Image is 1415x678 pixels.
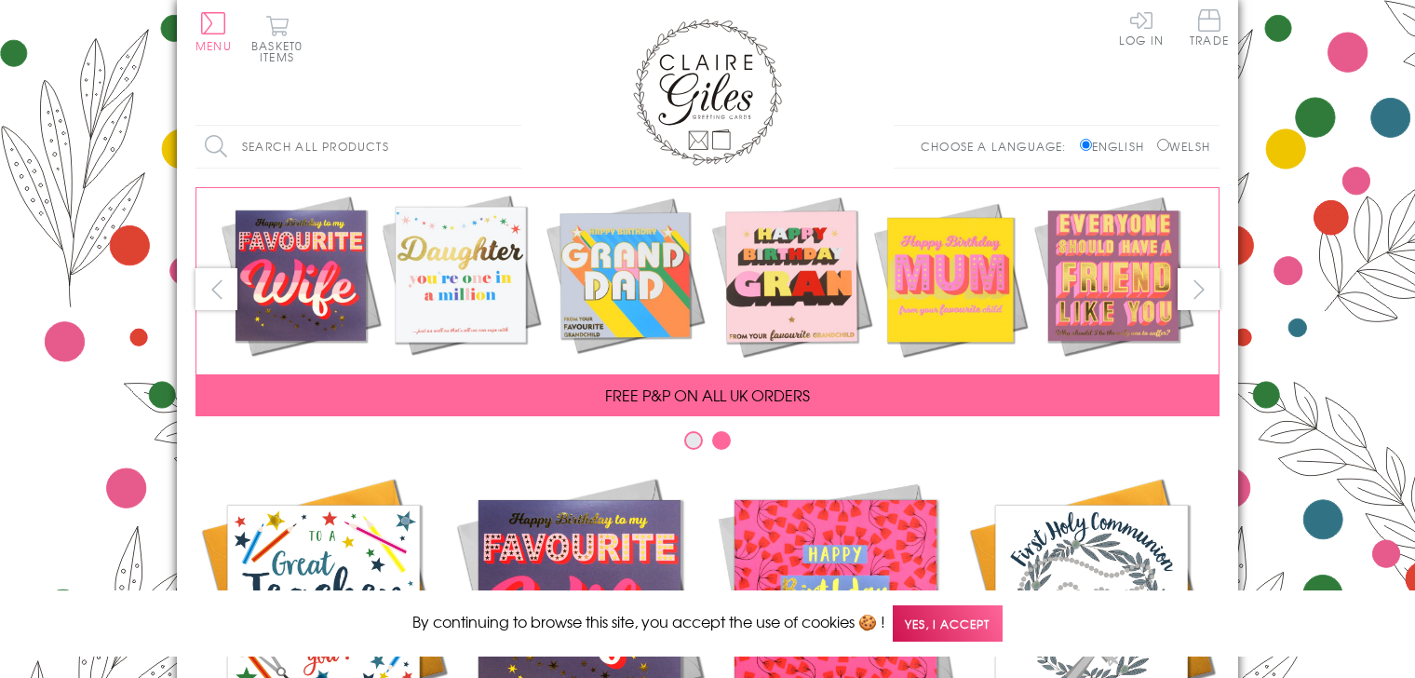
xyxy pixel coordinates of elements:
p: Choose a language: [921,138,1076,155]
label: English [1080,138,1153,155]
img: Claire Giles Greetings Cards [633,19,782,166]
input: Search [503,126,521,168]
button: next [1178,268,1220,310]
label: Welsh [1157,138,1210,155]
div: Carousel Pagination [195,430,1220,459]
input: Search all products [195,126,521,168]
span: Yes, I accept [893,605,1003,642]
button: Carousel Page 2 (Current Slide) [712,431,731,450]
a: Log In [1119,9,1164,46]
span: 0 items [260,37,303,65]
input: English [1080,139,1092,151]
button: Menu [195,12,232,51]
button: prev [195,268,237,310]
button: Basket0 items [251,15,303,62]
span: FREE P&P ON ALL UK ORDERS [605,384,810,406]
a: Trade [1190,9,1229,49]
input: Welsh [1157,139,1169,151]
span: Trade [1190,9,1229,46]
button: Carousel Page 1 [684,431,703,450]
span: Menu [195,37,232,54]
